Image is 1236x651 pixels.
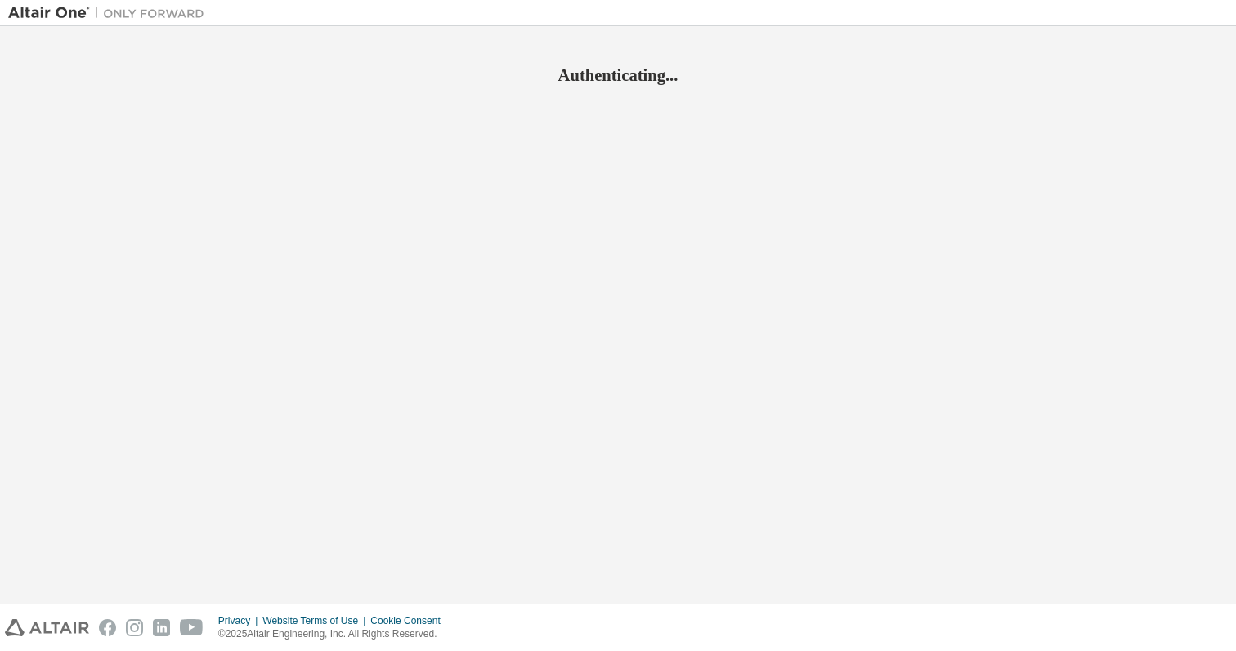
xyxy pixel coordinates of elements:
[8,5,213,21] img: Altair One
[370,614,450,627] div: Cookie Consent
[153,619,170,636] img: linkedin.svg
[5,619,89,636] img: altair_logo.svg
[218,627,450,641] p: © 2025 Altair Engineering, Inc. All Rights Reserved.
[99,619,116,636] img: facebook.svg
[126,619,143,636] img: instagram.svg
[262,614,370,627] div: Website Terms of Use
[218,614,262,627] div: Privacy
[180,619,204,636] img: youtube.svg
[8,65,1228,86] h2: Authenticating...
